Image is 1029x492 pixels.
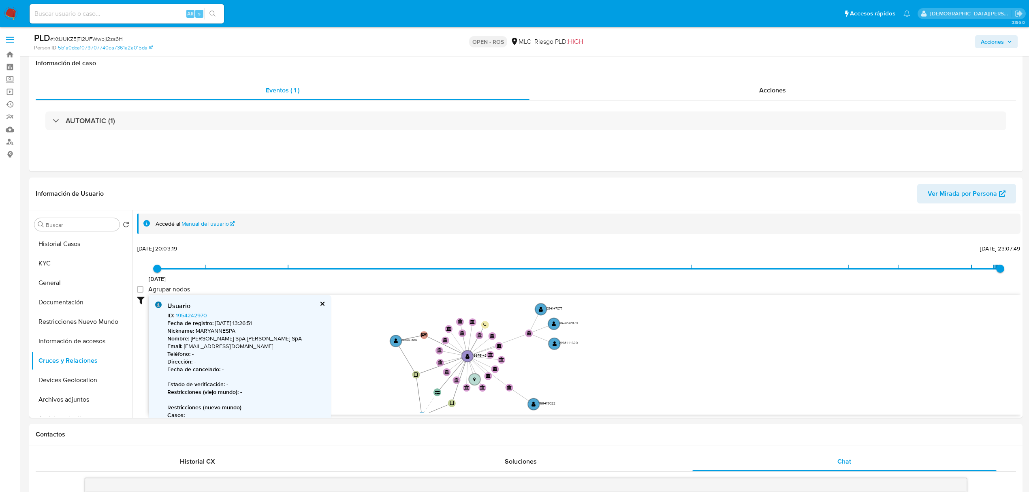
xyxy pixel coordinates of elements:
[31,293,132,312] button: Documentación
[167,350,190,358] b: Teléfono :
[472,353,490,357] text: 1667514274
[167,342,324,350] p: [EMAIL_ADDRESS][DOMAIN_NAME]
[167,342,182,350] b: Email :
[30,9,224,19] input: Buscar usuario o caso...
[167,411,185,419] b: Casos :
[394,338,398,344] text: 
[45,111,1006,130] div: AUTOMATIC (1)
[167,366,324,373] p: -
[928,184,997,203] span: Ver Mirada por Persona
[559,321,578,325] text: 1954242970
[470,319,475,324] text: 
[31,390,132,409] button: Archivos adjuntos
[181,220,235,228] a: Manual del usuario
[427,412,445,417] text: 399842030
[443,338,448,342] text: 
[538,401,555,406] text: 768413022
[917,184,1016,203] button: Ver Mirada por Persona
[167,319,324,327] p: [DATE] 13:26:51
[36,430,1016,439] h1: Contactos
[850,9,895,18] span: Accesos rápidos
[980,244,1020,252] span: [DATE] 23:07:49
[437,348,442,353] text: 
[510,37,531,46] div: MLC
[488,352,493,357] text: 
[187,10,194,17] span: Alt
[414,372,418,377] text: 
[568,37,583,46] span: HIGH
[534,37,583,46] span: Riesgo PLD:
[539,306,543,312] text: 
[446,326,451,331] text: 
[450,400,454,406] text: 
[198,10,201,17] span: s
[167,357,192,366] b: Dirección :
[497,343,502,348] text: 
[167,350,324,358] p: -
[480,385,485,390] text: 
[552,321,556,327] text: 
[483,323,487,327] text: 
[58,44,153,51] a: 5b1a0dca1079707740ea7361a2a015da
[454,377,459,382] text: 
[204,8,221,19] button: search-icon
[167,319,213,327] b: Fecha de registro :
[36,59,1016,67] h1: Información del caso
[499,357,504,362] text: 
[1014,9,1023,18] a: Salir
[31,312,132,332] button: Restricciones Nuevo Mundo
[167,388,239,396] b: Restricciones (viejo mundo) :
[473,377,476,382] text: 
[167,365,220,373] b: Fecha de cancelado :
[759,86,786,95] span: Acciones
[477,333,482,338] text: 
[167,380,225,388] b: Estado de verificación :
[167,388,324,396] p: -
[505,457,537,466] span: Soluciones
[981,35,1004,48] span: Acciones
[167,403,241,411] b: Restricciones (nuevo mundo)
[469,36,507,47] p: OPEN - ROS
[444,369,449,374] text: 
[930,10,1012,17] p: cristian.porley@mercadolibre.com
[837,457,851,466] span: Chat
[167,327,194,335] b: Nickname :
[176,311,207,319] a: 1954242970
[493,366,497,371] text: 
[167,335,324,342] p: [PERSON_NAME] SpA [PERSON_NAME] SpA
[31,351,132,370] button: Cruces y Relaciones
[167,334,189,342] b: Nombre :
[435,390,440,394] text: 
[490,333,495,338] text: 
[31,332,132,351] button: Información de accesos
[156,220,180,228] span: Accedé al
[527,331,532,336] text: 
[167,358,324,366] p: -
[123,221,129,230] button: Volver al orden por defecto
[486,373,491,378] text: 
[266,86,299,95] span: Eventos ( 1 )
[137,244,177,252] span: [DATE] 20:03:19
[31,273,132,293] button: General
[180,457,215,466] span: Historial CX
[167,311,174,319] b: ID :
[465,353,470,359] text: 
[460,330,465,335] text: 
[34,44,56,51] b: Person ID
[50,35,123,43] span: # XtIJUKZEjTi2UFWwbji2zs6H
[167,381,324,388] p: -
[66,116,115,125] h3: AUTOMATIC (1)
[34,31,50,44] b: PLD
[464,385,469,390] text: 
[903,10,910,17] a: Notificaciones
[167,327,324,335] p: MARYANNESPA
[137,286,143,293] input: Agrupar nodos
[31,254,132,273] button: KYC
[148,285,190,293] span: Agrupar nodos
[46,221,116,229] input: Buscar
[319,301,324,306] button: cerrar
[532,401,536,407] text: 
[31,409,132,429] button: Anticipos de dinero
[458,319,463,324] text: 
[38,221,44,228] button: Buscar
